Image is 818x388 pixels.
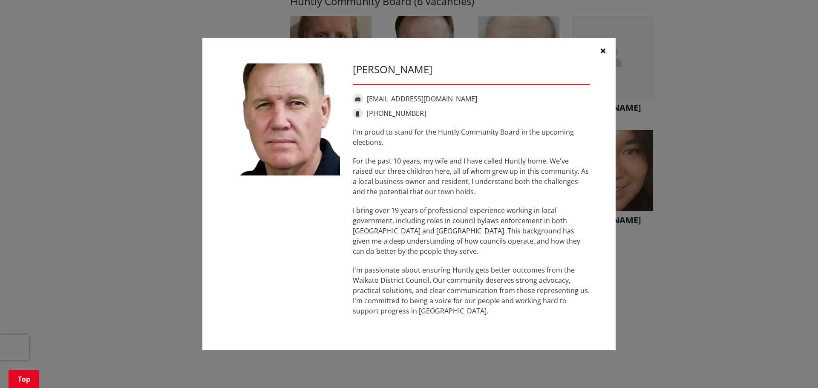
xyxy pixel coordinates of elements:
[367,94,477,103] a: [EMAIL_ADDRESS][DOMAIN_NAME]
[353,156,590,197] p: For the past 10 years, my wife and I have called Huntly home. We've raised our three children her...
[228,63,340,175] img: WO-B-HU__AMOS_P__GSZMW
[353,205,590,256] p: I bring over 19 years of professional experience working in local government, including roles in ...
[353,265,590,316] p: I'm passionate about ensuring Huntly gets better outcomes from the Waikato District Council. Our ...
[9,370,39,388] a: Top
[353,127,590,147] p: I'm proud to stand for the Huntly Community Board in the upcoming elections.
[367,109,426,118] a: [PHONE_NUMBER]
[353,63,590,76] h3: [PERSON_NAME]
[779,352,809,383] iframe: Messenger Launcher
